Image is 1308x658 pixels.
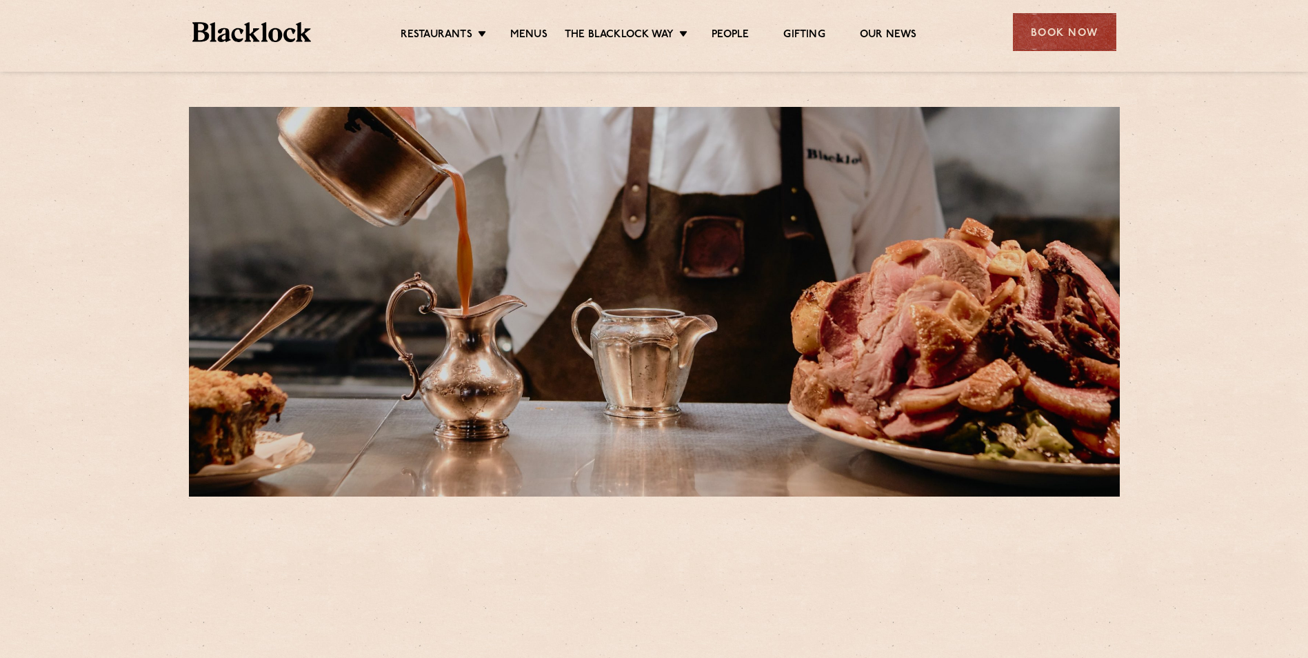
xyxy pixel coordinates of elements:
[565,28,674,43] a: The Blacklock Way
[860,28,917,43] a: Our News
[712,28,749,43] a: People
[192,22,312,42] img: BL_Textured_Logo-footer-cropped.svg
[1013,13,1116,51] div: Book Now
[401,28,472,43] a: Restaurants
[510,28,547,43] a: Menus
[783,28,825,43] a: Gifting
